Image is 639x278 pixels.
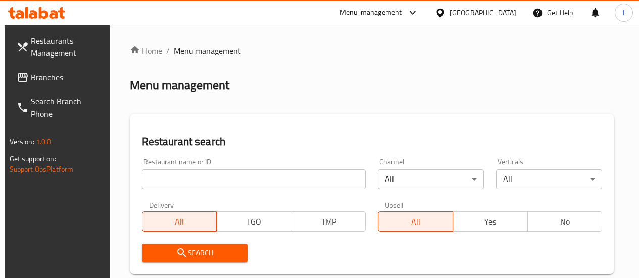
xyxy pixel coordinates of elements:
[385,201,404,208] label: Upsell
[10,135,34,148] span: Version:
[10,162,74,176] a: Support.OpsPlatform
[453,211,528,232] button: Yes
[527,211,603,232] button: No
[146,214,213,229] span: All
[150,247,240,259] span: Search
[216,211,291,232] button: TGO
[532,214,599,229] span: No
[31,95,103,120] span: Search Branch Phone
[142,169,366,189] input: Search for restaurant name or ID..
[31,35,103,59] span: Restaurants Management
[496,169,602,189] div: All
[31,71,103,83] span: Branches
[291,211,366,232] button: TMP
[36,135,52,148] span: 1.0.0
[10,152,56,165] span: Get support on:
[457,214,524,229] span: Yes
[166,45,170,57] li: /
[221,214,287,229] span: TGO
[450,7,516,18] div: [GEOGRAPHIC_DATA]
[130,45,162,57] a: Home
[142,244,248,262] button: Search
[174,45,241,57] span: Menu management
[623,7,624,18] span: I
[378,211,453,232] button: All
[130,77,229,93] h2: Menu management
[296,214,362,229] span: TMP
[130,45,615,57] nav: breadcrumb
[9,29,111,65] a: Restaurants Management
[378,169,484,189] div: All
[382,214,449,229] span: All
[142,211,217,232] button: All
[9,65,111,89] a: Branches
[149,201,174,208] label: Delivery
[142,134,603,149] h2: Restaurant search
[9,89,111,126] a: Search Branch Phone
[340,7,402,19] div: Menu-management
